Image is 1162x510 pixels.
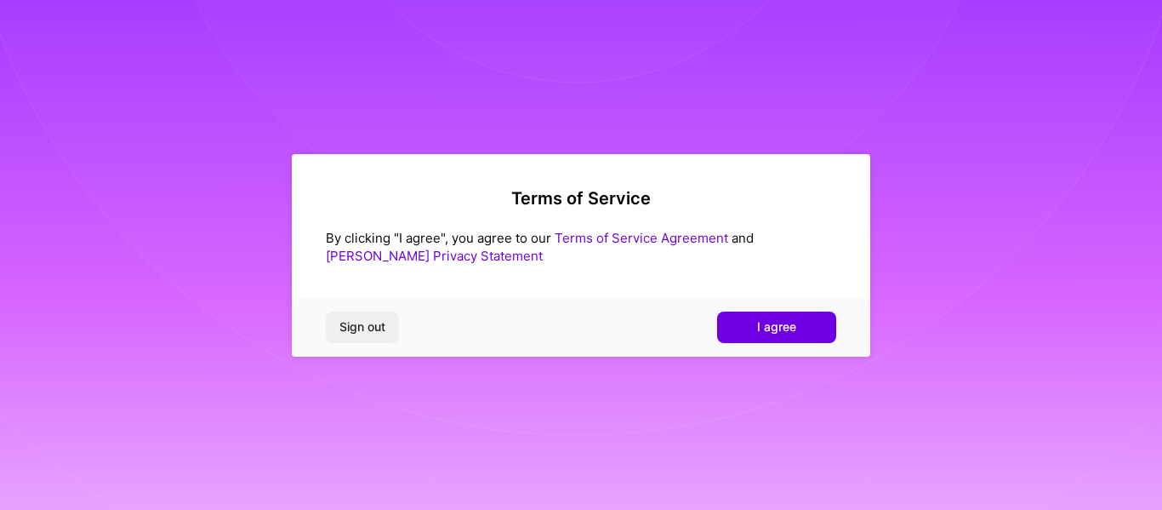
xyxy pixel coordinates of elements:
a: Terms of Service Agreement [555,230,728,246]
span: Sign out [339,318,385,335]
h2: Terms of Service [326,188,836,209]
button: I agree [717,312,836,342]
span: I agree [757,318,796,335]
button: Sign out [326,312,399,342]
div: By clicking "I agree", you agree to our and [326,229,836,265]
a: [PERSON_NAME] Privacy Statement [326,248,543,264]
